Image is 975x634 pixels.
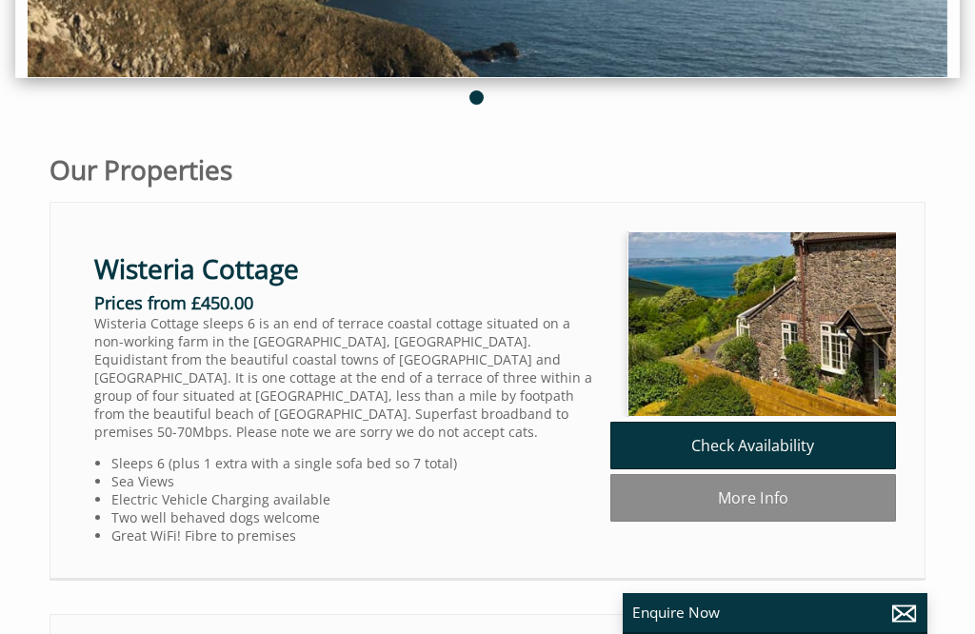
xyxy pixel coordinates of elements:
img: c8c6fd8a-1eff-48b2-ae06-7b85ebc3f739.content.original.jpg [627,231,913,417]
li: Great WiFi! Fibre to premises [111,526,595,545]
li: Sea Views [111,472,595,490]
li: Two well behaved dogs welcome [111,508,595,526]
a: Wisteria Cottage [94,250,299,287]
h1: Our Properties [50,151,619,188]
h3: Prices from £450.00 [94,291,595,314]
a: More Info [610,474,896,522]
li: Sleeps 6 (plus 1 extra with a single sofa bed so 7 total) [111,454,595,472]
p: Enquire Now [632,603,918,623]
p: Wisteria Cottage sleeps 6 is an end of terrace coastal cottage situated on a non-working farm in ... [94,314,595,441]
li: Electric Vehicle Charging available [111,490,595,508]
a: Check Availability [610,422,896,469]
